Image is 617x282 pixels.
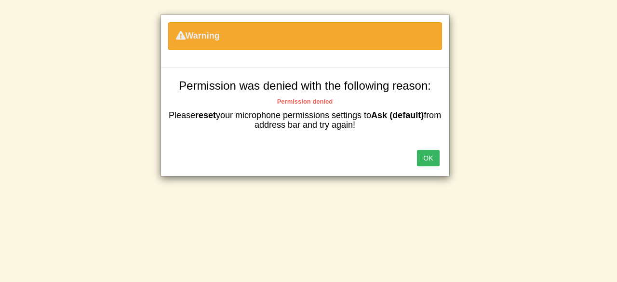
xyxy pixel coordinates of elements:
[371,110,424,120] b: Ask (default)
[168,80,442,92] h3: Permission was denied with the following reason:
[417,150,439,166] button: OK
[195,110,216,120] b: reset
[168,111,442,130] h4: Please your microphone permissions settings to from address bar and try again!
[277,98,333,105] b: Permission denied
[168,22,442,50] div: Warning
